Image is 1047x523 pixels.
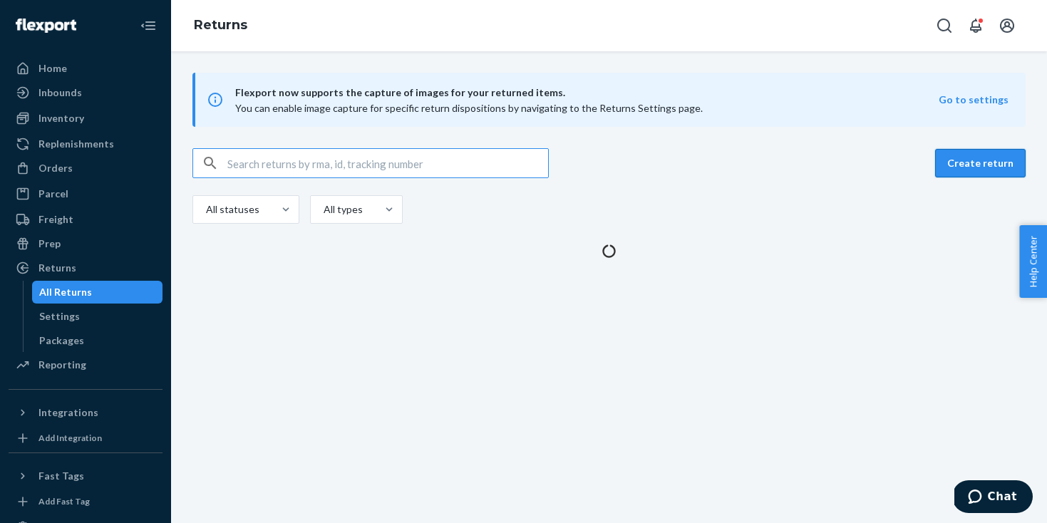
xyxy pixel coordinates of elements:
[38,358,86,372] div: Reporting
[324,202,361,217] div: All types
[9,157,163,180] a: Orders
[134,11,163,40] button: Close Navigation
[993,11,1021,40] button: Open account menu
[9,232,163,255] a: Prep
[16,19,76,33] img: Flexport logo
[930,11,959,40] button: Open Search Box
[38,405,98,420] div: Integrations
[939,93,1009,107] button: Go to settings
[38,111,84,125] div: Inventory
[32,305,163,328] a: Settings
[182,5,259,46] ol: breadcrumbs
[961,11,990,40] button: Open notifications
[38,61,67,76] div: Home
[38,212,73,227] div: Freight
[9,208,163,231] a: Freight
[38,469,84,483] div: Fast Tags
[9,493,163,510] a: Add Fast Tag
[38,187,68,201] div: Parcel
[39,309,80,323] div: Settings
[38,261,76,275] div: Returns
[39,333,84,348] div: Packages
[38,137,114,151] div: Replenishments
[9,353,163,376] a: Reporting
[194,17,247,33] a: Returns
[38,237,61,251] div: Prep
[9,57,163,80] a: Home
[9,107,163,130] a: Inventory
[39,285,92,299] div: All Returns
[9,257,163,279] a: Returns
[32,281,163,304] a: All Returns
[38,495,90,507] div: Add Fast Tag
[954,480,1033,516] iframe: Opens a widget where you can chat to one of our agents
[9,430,163,447] a: Add Integration
[1019,225,1047,298] button: Help Center
[206,202,257,217] div: All statuses
[9,182,163,205] a: Parcel
[9,401,163,424] button: Integrations
[9,465,163,487] button: Fast Tags
[9,81,163,104] a: Inbounds
[9,133,163,155] a: Replenishments
[38,86,82,100] div: Inbounds
[235,84,939,101] span: Flexport now supports the capture of images for your returned items.
[227,149,548,177] input: Search returns by rma, id, tracking number
[935,149,1026,177] button: Create return
[32,329,163,352] a: Packages
[235,102,703,114] span: You can enable image capture for specific return dispositions by navigating to the Returns Settin...
[38,432,102,444] div: Add Integration
[38,161,73,175] div: Orders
